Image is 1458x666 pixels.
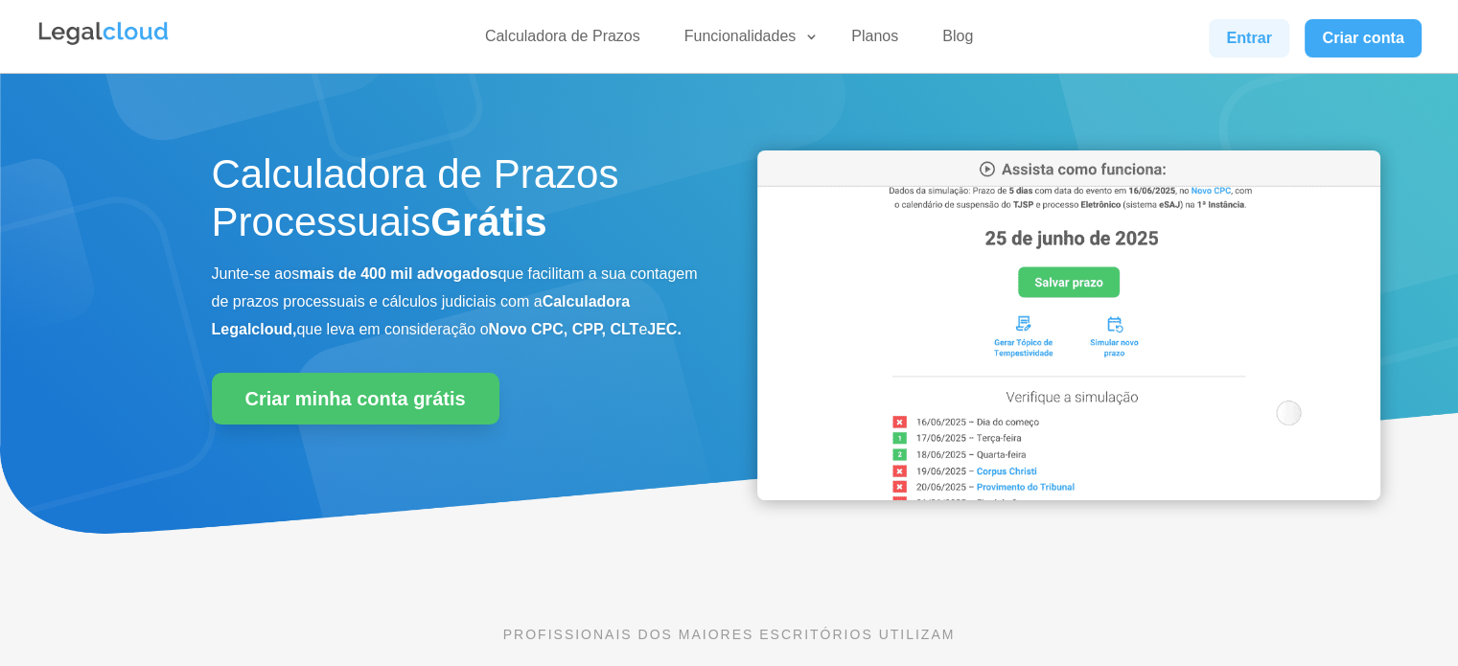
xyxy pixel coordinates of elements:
[647,321,682,337] b: JEC.
[212,373,499,425] a: Criar minha conta grátis
[840,27,910,55] a: Planos
[931,27,984,55] a: Blog
[212,293,631,337] b: Calculadora Legalcloud,
[757,150,1380,500] img: Calculadora de Prazos Processuais da Legalcloud
[1209,19,1289,57] a: Entrar
[36,34,171,51] a: Logo da Legalcloud
[212,624,1247,645] p: PROFISSIONAIS DOS MAIORES ESCRITÓRIOS UTILIZAM
[474,27,652,55] a: Calculadora de Prazos
[673,27,820,55] a: Funcionalidades
[212,150,701,257] h1: Calculadora de Prazos Processuais
[212,261,701,343] p: Junte-se aos que facilitam a sua contagem de prazos processuais e cálculos judiciais com a que le...
[430,199,546,244] strong: Grátis
[299,265,498,282] b: mais de 400 mil advogados
[1305,19,1422,57] a: Criar conta
[757,487,1380,503] a: Calculadora de Prazos Processuais da Legalcloud
[36,19,171,48] img: Legalcloud Logo
[489,321,639,337] b: Novo CPC, CPP, CLT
